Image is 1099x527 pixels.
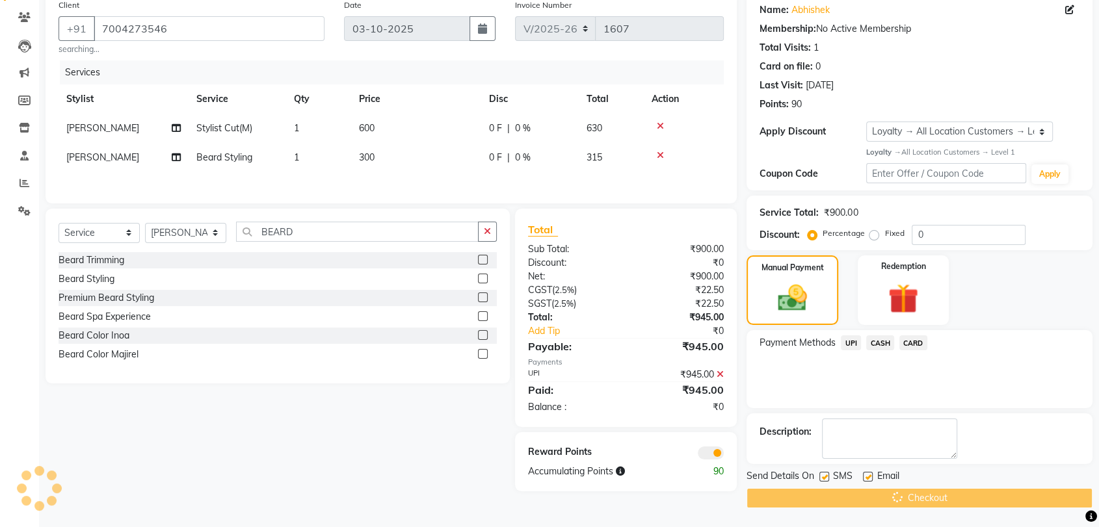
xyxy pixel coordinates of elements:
[59,348,139,361] div: Beard Color Majirel
[518,445,626,459] div: Reward Points
[881,261,925,272] label: Redemption
[518,465,680,478] div: Accumulating Points
[528,223,558,237] span: Total
[587,122,602,134] span: 630
[866,163,1026,183] input: Enter Offer / Coupon Code
[760,41,811,55] div: Total Visits:
[59,310,151,324] div: Beard Spa Experience
[644,84,724,114] th: Action
[518,324,644,338] a: Add Tip
[626,382,734,398] div: ₹945.00
[760,60,813,73] div: Card on file:
[518,311,626,324] div: Total:
[760,167,866,181] div: Coupon Code
[528,284,552,296] span: CGST
[555,285,574,295] span: 2.5%
[196,122,252,134] span: Stylist Cut(M)
[866,147,1079,158] div: All Location Customers → Level 1
[518,382,626,398] div: Paid:
[899,335,927,350] span: CARD
[866,148,901,157] strong: Loyalty →
[518,368,626,381] div: UPI
[59,329,129,342] div: Beard Color Inoa
[815,60,821,73] div: 0
[626,283,734,297] div: ₹22.50
[489,151,502,164] span: 0 F
[814,41,819,55] div: 1
[60,60,734,84] div: Services
[294,151,299,163] span: 1
[359,122,375,134] span: 600
[680,465,734,478] div: 90
[518,242,626,256] div: Sub Total:
[518,270,626,283] div: Net:
[1031,164,1068,184] button: Apply
[626,297,734,311] div: ₹22.50
[791,3,830,17] a: Abhishek
[791,97,802,111] div: 90
[824,206,858,220] div: ₹900.00
[66,122,139,134] span: [PERSON_NAME]
[760,79,803,92] div: Last Visit:
[760,206,819,220] div: Service Total:
[626,256,734,270] div: ₹0
[760,425,812,439] div: Description:
[806,79,834,92] div: [DATE]
[236,222,479,242] input: Search or Scan
[823,227,864,239] label: Percentage
[747,469,814,485] span: Send Details On
[760,3,789,17] div: Name:
[294,122,299,134] span: 1
[189,84,286,114] th: Service
[518,297,626,311] div: ( )
[760,228,800,242] div: Discount:
[884,227,904,239] label: Fixed
[59,44,324,55] small: searching...
[94,16,324,41] input: Search by Name/Mobile/Email/Code
[760,125,866,138] div: Apply Discount
[59,16,95,41] button: +91
[59,291,154,305] div: Premium Beard Styling
[554,298,574,309] span: 2.5%
[626,311,734,324] div: ₹945.00
[359,151,375,163] span: 300
[877,469,899,485] span: Email
[518,339,626,354] div: Payable:
[833,469,853,485] span: SMS
[644,324,734,338] div: ₹0
[587,151,602,163] span: 315
[507,151,510,164] span: |
[866,335,894,350] span: CASH
[626,400,734,414] div: ₹0
[760,336,836,350] span: Payment Methods
[879,280,927,318] img: _gift.svg
[518,400,626,414] div: Balance :
[528,298,551,309] span: SGST
[626,368,734,381] div: ₹945.00
[769,281,815,315] img: _cash.svg
[579,84,644,114] th: Total
[626,242,734,256] div: ₹900.00
[626,339,734,354] div: ₹945.00
[761,262,824,274] label: Manual Payment
[760,22,816,36] div: Membership:
[351,84,481,114] th: Price
[66,151,139,163] span: [PERSON_NAME]
[518,283,626,297] div: ( )
[760,22,1079,36] div: No Active Membership
[515,122,531,135] span: 0 %
[515,151,531,164] span: 0 %
[528,357,724,368] div: Payments
[841,335,861,350] span: UPI
[59,253,124,267] div: Beard Trimming
[481,84,579,114] th: Disc
[626,270,734,283] div: ₹900.00
[59,84,189,114] th: Stylist
[760,97,789,111] div: Points:
[489,122,502,135] span: 0 F
[507,122,510,135] span: |
[286,84,351,114] th: Qty
[196,151,252,163] span: Beard Styling
[518,256,626,270] div: Discount:
[59,272,114,286] div: Beard Styling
